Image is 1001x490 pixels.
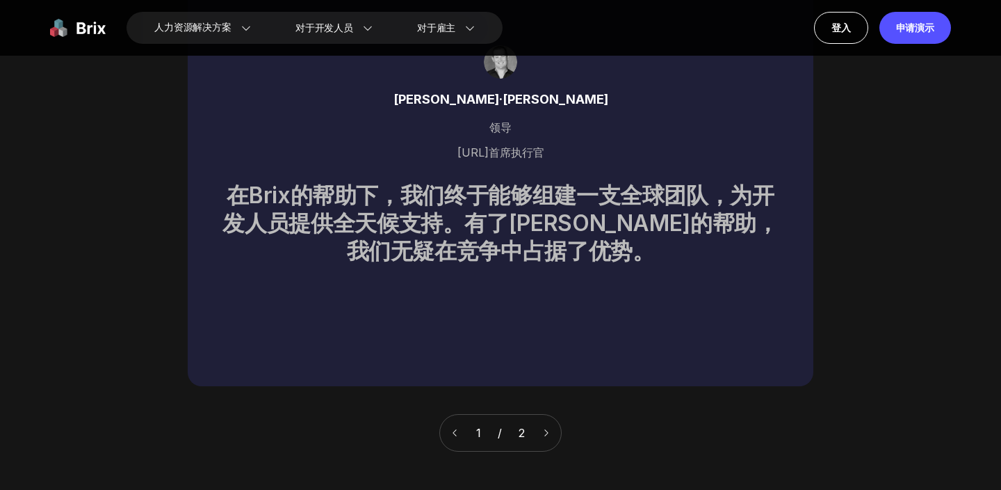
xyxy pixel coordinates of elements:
[814,12,868,44] a: 登入
[295,21,353,35] font: 对于开发人员
[417,21,455,35] font: 对于雇主
[393,92,608,106] font: [PERSON_NAME]·[PERSON_NAME]
[457,145,544,159] font: [URL]首席执行官
[519,426,525,440] font: 2
[879,12,951,44] a: 申请演示
[498,426,502,440] font: /
[831,22,851,33] font: 登入
[896,22,934,33] font: 申请演示
[476,426,481,440] font: 1
[489,120,512,134] font: 领导
[222,182,778,264] font: 在Brix的帮助下，我们终于能够组建一支全球团队，为开发人员提供全天候支持。有了[PERSON_NAME]的帮助，我们无疑在竞争中占据了优势。
[154,20,231,35] font: 人力资源解决方案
